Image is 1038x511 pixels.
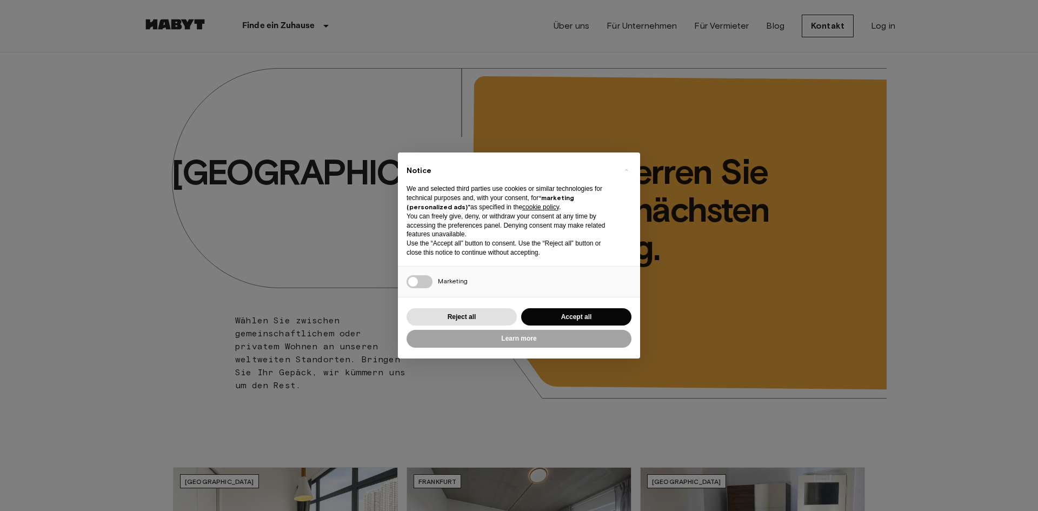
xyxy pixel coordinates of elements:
[407,165,614,176] h2: Notice
[407,330,631,348] button: Learn more
[522,203,559,211] a: cookie policy
[407,184,614,211] p: We and selected third parties use cookies or similar technologies for technical purposes and, wit...
[438,277,468,285] span: Marketing
[407,239,614,257] p: Use the “Accept all” button to consent. Use the “Reject all” button or close this notice to conti...
[521,308,631,326] button: Accept all
[407,308,517,326] button: Reject all
[407,212,614,239] p: You can freely give, deny, or withdraw your consent at any time by accessing the preferences pane...
[407,194,574,211] strong: “marketing (personalized ads)”
[624,163,628,176] span: ×
[617,161,635,178] button: Close this notice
